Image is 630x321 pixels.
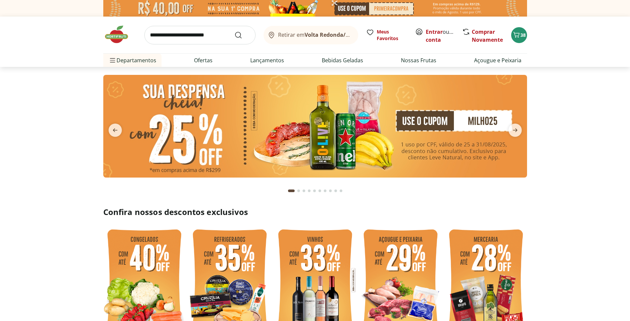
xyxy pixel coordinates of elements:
[109,52,156,68] span: Departamentos
[264,26,358,44] button: Retirar emVolta Redonda/[GEOGRAPHIC_DATA]
[103,124,127,137] button: previous
[103,25,136,44] img: Hortifruti
[144,26,256,44] input: search
[426,28,455,44] span: ou
[234,31,250,39] button: Submit Search
[520,32,526,38] span: 38
[328,183,333,199] button: Go to page 8 from fs-carousel
[305,31,400,38] b: Volta Redonda/[GEOGRAPHIC_DATA]
[426,28,462,43] a: Criar conta
[250,56,284,64] a: Lançamentos
[474,56,521,64] a: Açougue e Peixaria
[322,56,363,64] a: Bebidas Geladas
[401,56,436,64] a: Nossas Frutas
[472,28,503,43] a: Comprar Novamente
[317,183,322,199] button: Go to page 6 from fs-carousel
[307,183,312,199] button: Go to page 4 from fs-carousel
[312,183,317,199] button: Go to page 5 from fs-carousel
[278,32,351,38] span: Retirar em
[296,183,301,199] button: Go to page 2 from fs-carousel
[338,183,344,199] button: Go to page 10 from fs-carousel
[511,27,527,43] button: Carrinho
[301,183,307,199] button: Go to page 3 from fs-carousel
[103,207,527,217] h2: Confira nossos descontos exclusivos
[194,56,213,64] a: Ofertas
[333,183,338,199] button: Go to page 9 from fs-carousel
[287,183,296,199] button: Current page from fs-carousel
[366,28,407,42] a: Meus Favoritos
[377,28,407,42] span: Meus Favoritos
[103,75,527,178] img: cupom
[109,52,117,68] button: Menu
[322,183,328,199] button: Go to page 7 from fs-carousel
[503,124,527,137] button: next
[426,28,443,35] a: Entrar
